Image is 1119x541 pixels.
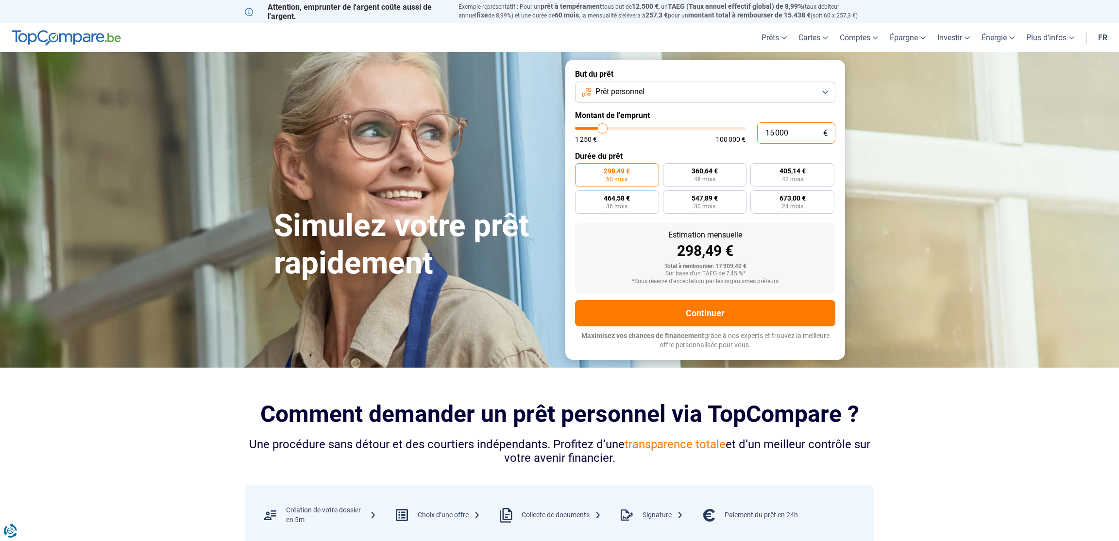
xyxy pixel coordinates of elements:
div: Création de votre dossier en 5m [286,506,376,524]
div: Collecte de documents [522,510,601,520]
span: Maximisez vos chances de financement [581,332,704,339]
a: Énergie [976,23,1020,52]
span: 48 mois [694,176,715,182]
span: transparence totale [625,438,726,451]
span: 547,89 € [692,195,718,202]
p: Attention, emprunter de l'argent coûte aussi de l'argent. [245,2,447,21]
span: 42 mois [782,176,803,182]
a: Plus d'infos [1020,23,1080,52]
span: 360,64 € [692,168,718,174]
span: 257,3 € [645,11,668,19]
label: But du prêt [575,69,835,79]
a: Prêts [756,23,793,52]
h1: Simulez votre prêt rapidement [274,207,554,282]
div: Sur base d'un TAEG de 7,45 %* [583,270,828,277]
a: Investir [932,23,976,52]
div: Estimation mensuelle [583,231,828,239]
div: Une procédure sans détour et des courtiers indépendants. Profitez d’une et d’un meilleur contrôle... [245,438,874,466]
a: Comptes [834,23,884,52]
span: 36 mois [606,203,627,209]
span: 60 mois [555,11,579,19]
div: Choix d’une offre [418,510,480,520]
img: TopCompare [12,30,121,46]
span: fixe [476,11,488,19]
span: 30 mois [694,203,715,209]
span: 405,14 € [780,168,806,174]
span: 24 mois [782,203,803,209]
span: montant total à rembourser de 15.438 € [688,11,811,19]
a: Cartes [793,23,834,52]
div: Signature [643,510,683,520]
span: prêt à tempérament [541,2,602,10]
button: Continuer [575,300,835,326]
h2: Comment demander un prêt personnel via TopCompare ? [245,401,874,427]
div: Total à rembourser: 17 909,40 € [583,263,828,270]
span: 298,49 € [604,168,630,174]
span: 464,58 € [604,195,630,202]
button: Prêt personnel [575,82,835,103]
p: grâce à nos experts et trouvez la meilleure offre personnalisée pour vous. [575,331,835,350]
span: 100 000 € [716,136,746,143]
div: *Sous réserve d'acceptation par les organismes prêteurs [583,278,828,285]
span: 673,00 € [780,195,806,202]
a: fr [1092,23,1113,52]
div: 298,49 € [583,244,828,258]
label: Montant de l'emprunt [575,111,835,120]
label: Durée du prêt [575,152,835,161]
div: Paiement du prêt en 24h [725,510,798,520]
span: Prêt personnel [595,86,644,97]
span: TAEG (Taux annuel effectif global) de 8,99% [668,2,803,10]
span: € [823,129,828,137]
span: 12.500 € [632,2,659,10]
span: 1 250 € [575,136,597,143]
span: 60 mois [606,176,627,182]
p: Exemple représentatif : Pour un tous but de , un (taux débiteur annuel de 8,99%) et une durée de ... [458,2,874,20]
a: Épargne [884,23,932,52]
